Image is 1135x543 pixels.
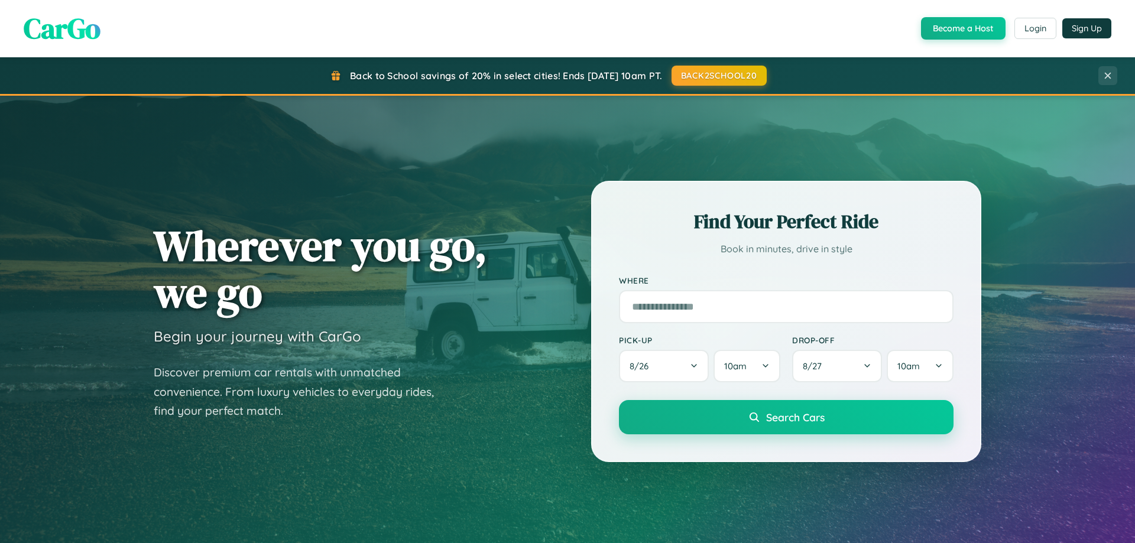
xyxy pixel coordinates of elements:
span: 8 / 27 [803,360,828,372]
span: Search Cars [766,411,825,424]
span: CarGo [24,9,100,48]
button: 8/26 [619,350,709,382]
label: Drop-off [792,335,954,345]
p: Discover premium car rentals with unmatched convenience. From luxury vehicles to everyday rides, ... [154,363,449,421]
button: Sign Up [1062,18,1111,38]
h1: Wherever you go, we go [154,222,487,316]
label: Where [619,275,954,285]
h2: Find Your Perfect Ride [619,209,954,235]
p: Book in minutes, drive in style [619,240,954,258]
span: 10am [897,360,920,372]
button: 8/27 [792,350,882,382]
span: 10am [724,360,747,372]
span: Back to School savings of 20% in select cities! Ends [DATE] 10am PT. [350,70,662,82]
label: Pick-up [619,335,780,345]
span: 8 / 26 [630,360,654,372]
button: Login [1014,18,1056,39]
button: Search Cars [619,400,954,434]
button: 10am [714,350,780,382]
h3: Begin your journey with CarGo [154,327,361,345]
button: BACK2SCHOOL20 [672,66,767,86]
button: Become a Host [921,17,1006,40]
button: 10am [887,350,954,382]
